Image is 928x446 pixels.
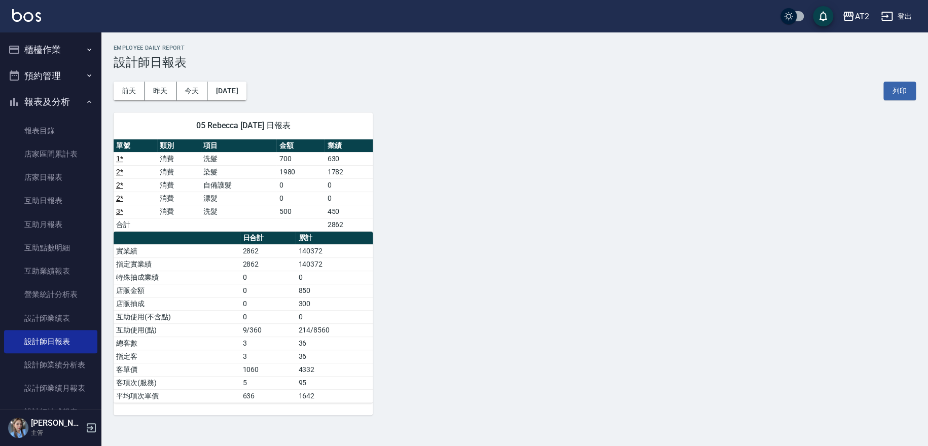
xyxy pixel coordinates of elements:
[201,205,276,218] td: 洗髮
[4,36,97,63] button: 櫃檯作業
[240,244,296,257] td: 2862
[296,337,373,350] td: 36
[4,142,97,166] a: 店家區間累計表
[276,165,325,178] td: 1980
[114,376,240,389] td: 客項次(服務)
[12,9,41,22] img: Logo
[240,310,296,323] td: 0
[145,82,176,100] button: 昨天
[207,82,246,100] button: [DATE]
[240,297,296,310] td: 0
[157,192,201,205] td: 消費
[296,323,373,337] td: 214/8560
[296,244,373,257] td: 140372
[157,139,201,153] th: 類別
[325,205,373,218] td: 450
[296,297,373,310] td: 300
[114,310,240,323] td: 互助使用(不含點)
[114,297,240,310] td: 店販抽成
[126,121,361,131] span: 05 Rebecca [DATE] 日報表
[114,350,240,363] td: 指定客
[114,244,240,257] td: 實業績
[201,178,276,192] td: 自備護髮
[114,82,145,100] button: 前天
[114,139,157,153] th: 單號
[114,389,240,402] td: 平均項次單價
[31,418,83,428] h5: [PERSON_NAME]
[276,192,325,205] td: 0
[240,350,296,363] td: 3
[240,257,296,271] td: 2862
[240,232,296,245] th: 日合計
[4,166,97,189] a: 店家日報表
[157,152,201,165] td: 消費
[201,152,276,165] td: 洗髮
[4,377,97,400] a: 設計師業績月報表
[4,330,97,353] a: 設計師日報表
[114,45,916,51] h2: Employee Daily Report
[325,218,373,231] td: 2862
[114,139,373,232] table: a dense table
[114,284,240,297] td: 店販金額
[813,6,833,26] button: save
[157,178,201,192] td: 消費
[877,7,916,26] button: 登出
[325,152,373,165] td: 630
[201,165,276,178] td: 染髮
[114,363,240,376] td: 客單價
[296,284,373,297] td: 850
[114,337,240,350] td: 總客數
[838,6,873,27] button: AT2
[276,152,325,165] td: 700
[296,389,373,402] td: 1642
[4,89,97,115] button: 報表及分析
[296,232,373,245] th: 累計
[4,189,97,212] a: 互助日報表
[114,55,916,69] h3: 設計師日報表
[176,82,208,100] button: 今天
[276,139,325,153] th: 金額
[854,10,869,23] div: AT2
[4,400,97,424] a: 設計師抽成報表
[4,63,97,89] button: 預約管理
[296,271,373,284] td: 0
[276,205,325,218] td: 500
[8,418,28,438] img: Person
[240,284,296,297] td: 0
[325,165,373,178] td: 1782
[883,82,916,100] button: 列印
[296,310,373,323] td: 0
[325,139,373,153] th: 業績
[325,178,373,192] td: 0
[114,323,240,337] td: 互助使用(點)
[4,259,97,283] a: 互助業績報表
[276,178,325,192] td: 0
[296,376,373,389] td: 95
[296,363,373,376] td: 4332
[31,428,83,437] p: 主管
[4,353,97,377] a: 設計師業績分析表
[4,119,97,142] a: 報表目錄
[114,271,240,284] td: 特殊抽成業績
[114,218,157,231] td: 合計
[157,205,201,218] td: 消費
[4,213,97,236] a: 互助月報表
[4,283,97,306] a: 營業統計分析表
[201,192,276,205] td: 漂髮
[4,236,97,259] a: 互助點數明細
[201,139,276,153] th: 項目
[325,192,373,205] td: 0
[240,323,296,337] td: 9/360
[157,165,201,178] td: 消費
[240,271,296,284] td: 0
[240,337,296,350] td: 3
[240,363,296,376] td: 1060
[114,232,373,403] table: a dense table
[240,389,296,402] td: 636
[114,257,240,271] td: 指定實業績
[4,307,97,330] a: 設計師業績表
[296,350,373,363] td: 36
[240,376,296,389] td: 5
[296,257,373,271] td: 140372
